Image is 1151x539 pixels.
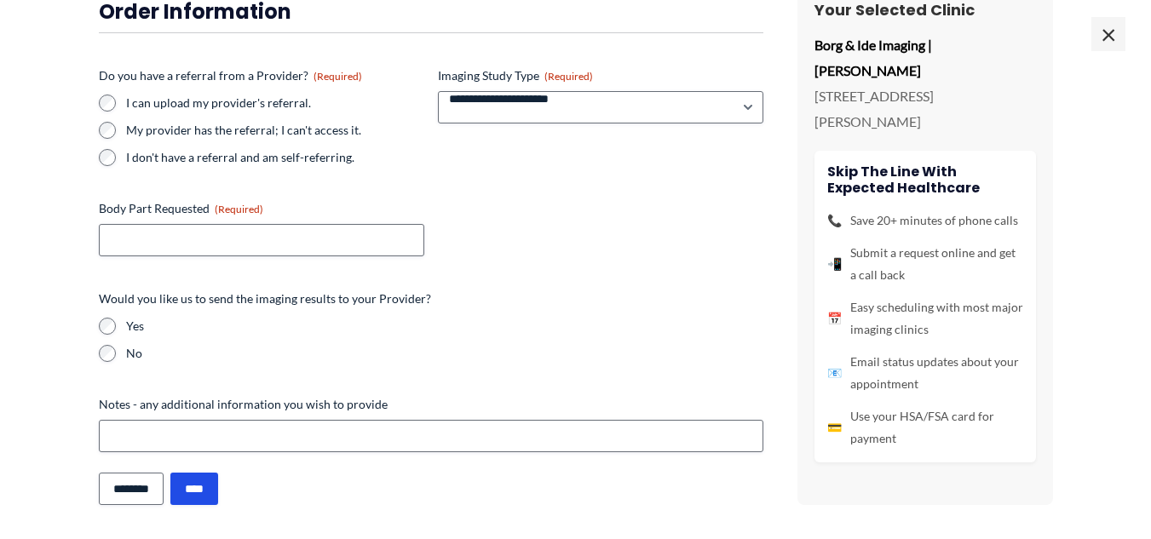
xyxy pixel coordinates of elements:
h4: Skip the line with Expected Healthcare [827,163,1023,196]
label: Notes - any additional information you wish to provide [99,396,763,413]
p: [STREET_ADDRESS][PERSON_NAME] [814,83,1036,134]
label: I don't have a referral and am self-referring. [126,149,424,166]
span: 📧 [827,362,842,384]
label: My provider has the referral; I can't access it. [126,122,424,139]
span: 📅 [827,307,842,330]
label: Yes [126,318,763,335]
li: Save 20+ minutes of phone calls [827,209,1023,232]
li: Use your HSA/FSA card for payment [827,405,1023,450]
label: I can upload my provider's referral. [126,95,424,112]
span: (Required) [544,70,593,83]
li: Submit a request online and get a call back [827,242,1023,286]
label: Imaging Study Type [438,67,763,84]
label: Body Part Requested [99,200,424,217]
legend: Would you like us to send the imaging results to your Provider? [99,290,431,307]
legend: Do you have a referral from a Provider? [99,67,362,84]
span: (Required) [314,70,362,83]
span: (Required) [215,203,263,215]
li: Easy scheduling with most major imaging clinics [827,296,1023,341]
label: No [126,345,763,362]
span: 💳 [827,416,842,439]
span: 📞 [827,209,842,232]
li: Email status updates about your appointment [827,351,1023,395]
p: Borg & Ide Imaging | [PERSON_NAME] [814,33,1036,83]
span: 📲 [827,253,842,275]
span: × [1091,17,1125,51]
